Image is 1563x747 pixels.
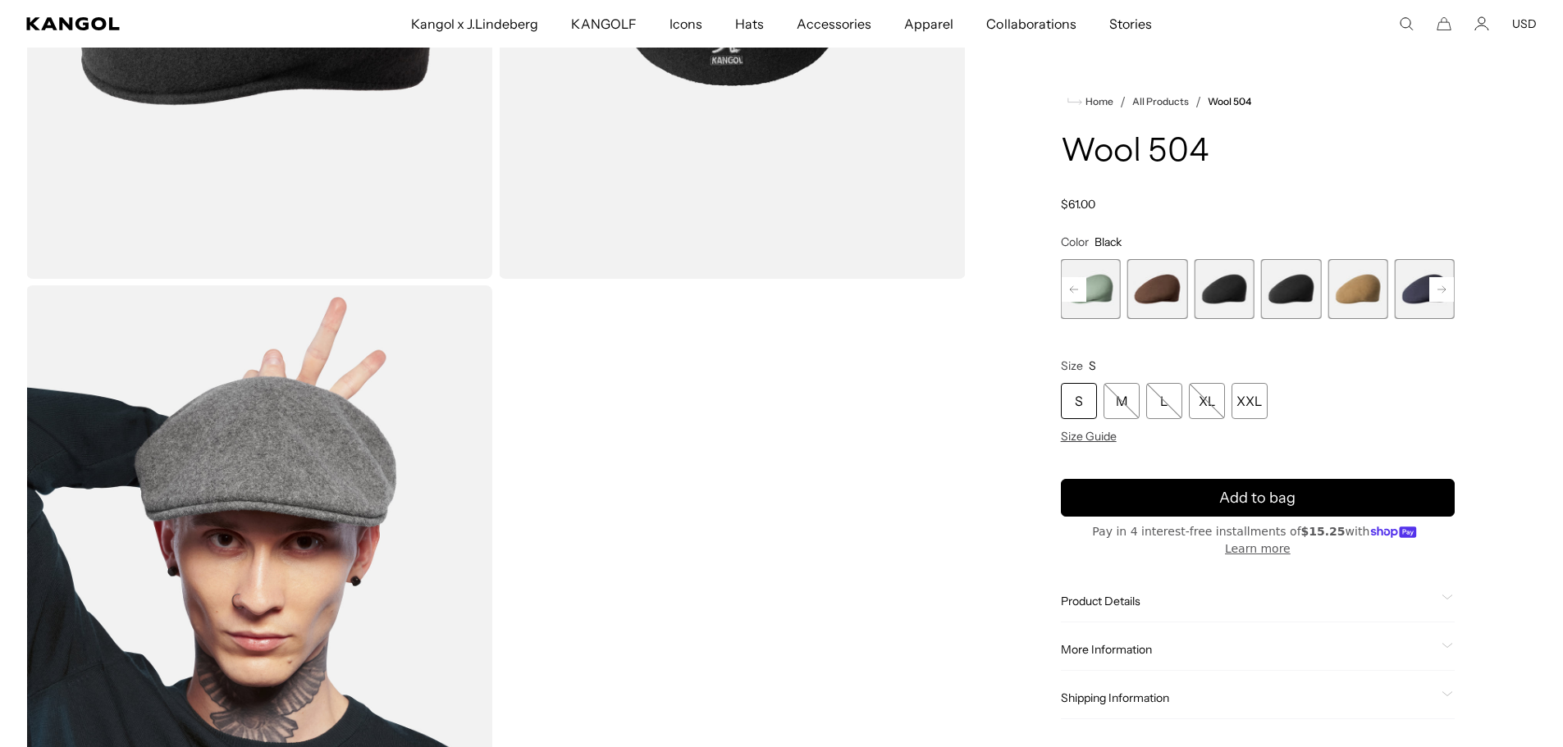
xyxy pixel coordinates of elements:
div: 11 of 21 [1328,259,1387,319]
button: Cart [1437,16,1451,31]
div: 8 of 21 [1127,259,1187,319]
h1: Wool 504 [1061,134,1455,171]
label: Sage Green [1061,259,1121,319]
div: M [1104,383,1140,419]
a: Home [1067,94,1113,109]
span: Color [1061,235,1089,249]
label: Black/Gold [1261,259,1321,319]
label: Black [1194,259,1254,319]
li: / [1189,92,1201,112]
span: Product Details [1061,594,1435,608]
span: $61.00 [1061,197,1095,212]
div: 7 of 21 [1061,259,1121,319]
span: Black [1095,235,1122,249]
div: S [1061,383,1097,419]
div: XL [1189,383,1225,419]
div: XXL [1232,383,1268,419]
button: USD [1512,16,1537,31]
summary: Search here [1399,16,1414,31]
div: 10 of 21 [1261,259,1321,319]
div: 12 of 21 [1395,259,1455,319]
span: Size [1061,358,1083,373]
span: Shipping Information [1061,690,1435,705]
li: / [1113,92,1126,112]
label: Camel [1328,259,1387,319]
span: S [1089,358,1096,373]
button: Add to bag [1061,479,1455,517]
div: L [1146,383,1182,419]
span: Add to bag [1219,487,1296,509]
a: Kangol [26,17,272,30]
div: 9 of 21 [1194,259,1254,319]
span: Size Guide [1061,429,1117,444]
a: Wool 504 [1208,96,1251,107]
label: Tobacco [1127,259,1187,319]
span: More Information [1061,642,1435,657]
span: Home [1082,96,1113,107]
a: Account [1474,16,1489,31]
a: All Products [1132,96,1189,107]
nav: breadcrumbs [1061,92,1455,112]
label: Dark Blue [1395,259,1455,319]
